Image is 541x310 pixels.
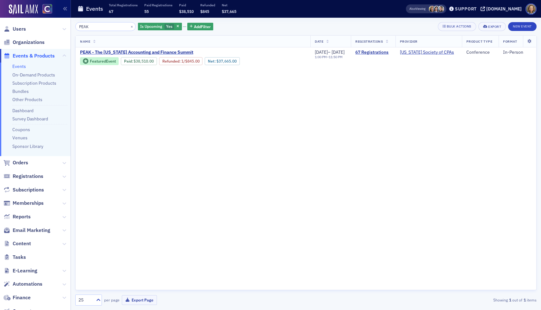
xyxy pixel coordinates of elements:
div: Bulk Actions [447,25,471,28]
div: Also [409,7,415,11]
p: Paid [179,3,194,7]
a: Email Marketing [3,227,50,234]
span: Organizations [13,39,45,46]
span: Tasks [13,254,26,261]
div: Export [488,25,501,28]
img: SailAMX [9,4,38,15]
a: Sponsor Library [12,143,43,149]
input: Search… [75,22,136,31]
div: Refunded: 102 - $3851000 [159,57,202,65]
span: Finance [13,294,31,301]
span: Stacy Svendsen [433,6,440,12]
div: Conference [466,50,494,55]
span: : [162,59,181,64]
a: New Event [508,23,537,29]
span: Name [80,39,90,44]
a: Organizations [3,39,45,46]
a: Subscriptions [3,186,44,193]
span: Users [13,26,26,33]
div: Yes [138,23,182,31]
a: Reports [3,213,31,220]
div: In-Person [503,50,532,55]
a: Tasks [3,254,26,261]
button: Export [478,22,506,31]
a: Subscription Products [12,80,56,86]
span: Product Type [466,39,492,44]
a: Coupons [12,127,30,132]
button: New Event [508,22,537,31]
a: E-Learning [3,267,37,274]
span: $38,510 [179,9,194,14]
span: Memberships [13,200,44,207]
div: 25 [78,297,92,303]
p: Refunded [200,3,215,7]
span: $37,665.00 [216,59,237,64]
button: Bulk Actions [438,22,476,31]
span: Subscriptions [13,186,44,193]
a: Paid [124,59,132,64]
div: – [315,55,345,59]
strong: 1 [522,297,527,303]
span: Viewing [409,7,426,11]
div: Featured Event [80,57,119,65]
a: On-Demand Products [12,72,55,78]
a: PEAK - The [US_STATE] Accounting and Finance Summit [80,50,294,55]
a: View Homepage [38,4,52,15]
div: Showing out of items [387,297,537,303]
span: Email Marketing [13,227,50,234]
span: [DATE] [315,49,328,55]
div: – [315,50,345,55]
span: $38,510.00 [134,59,154,64]
span: Profile [525,3,537,15]
time: 11:50 PM [329,55,343,59]
div: [DOMAIN_NAME] [486,6,522,12]
span: PEAK - The Colorado Accounting and Finance Summit [80,50,193,55]
span: Registrations [355,39,383,44]
span: Lauren Standiford [429,6,435,12]
a: Users [3,26,26,33]
span: Add Filter [194,24,211,29]
a: Events & Products [3,52,55,59]
span: Yes [166,24,172,29]
span: 55 [144,9,149,14]
a: Automations [3,281,42,288]
span: $37,665 [222,9,236,14]
span: Format [503,39,517,44]
a: Content [3,240,31,247]
span: Net : [208,59,216,64]
img: SailAMX [42,4,52,14]
button: AddFilter [187,23,213,31]
span: : [124,59,134,64]
a: Memberships [3,200,44,207]
span: Date [315,39,323,44]
label: per page [104,297,120,303]
a: [US_STATE] Society of CPAs [400,50,454,55]
button: [DOMAIN_NAME] [481,7,524,11]
span: [DATE] [332,49,345,55]
a: Bundles [12,88,29,94]
button: Export Page [122,295,157,305]
span: Reports [13,213,31,220]
span: Registrations [13,173,43,180]
span: Content [13,240,31,247]
a: Orders [3,159,28,166]
a: Refunded [162,59,179,64]
span: E-Learning [13,267,37,274]
span: Pamela Galey-Coleman [438,6,444,12]
strong: 1 [508,297,512,303]
a: Events [12,64,26,69]
div: Featured Event [90,59,116,63]
span: Is Upcoming [140,24,162,29]
a: Venues [12,135,28,141]
span: $845 [200,9,209,14]
span: 67 [109,9,113,14]
a: Other Products [12,97,42,102]
a: Finance [3,294,31,301]
button: × [129,23,135,29]
span: Events & Products [13,52,55,59]
a: Registrations [3,173,43,180]
div: Support [455,6,477,12]
a: Survey Dashboard [12,116,48,122]
span: Colorado Society of CPAs [400,50,454,55]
